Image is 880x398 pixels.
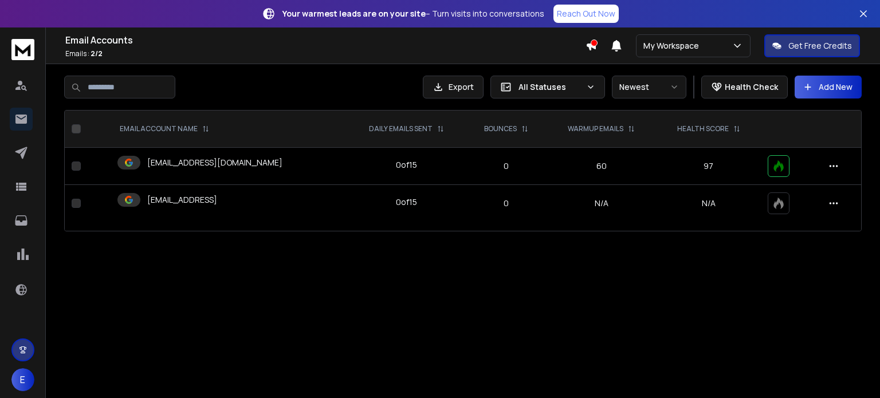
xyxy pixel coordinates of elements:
[396,196,417,208] div: 0 of 15
[484,124,517,133] p: BOUNCES
[65,33,586,47] h1: Email Accounts
[701,76,788,98] button: Health Check
[473,198,540,209] p: 0
[65,49,586,58] p: Emails :
[795,76,862,98] button: Add New
[147,194,217,206] p: [EMAIL_ADDRESS]
[547,185,657,222] td: N/A
[677,124,729,133] p: HEALTH SCORE
[11,368,34,391] button: E
[657,148,761,185] td: 97
[147,157,282,168] p: [EMAIL_ADDRESS][DOMAIN_NAME]
[547,148,657,185] td: 60
[473,160,540,172] p: 0
[612,76,686,98] button: Newest
[788,40,852,52] p: Get Free Credits
[663,198,755,209] p: N/A
[282,8,426,19] strong: Your warmest leads are on your site
[557,8,615,19] p: Reach Out Now
[423,76,484,98] button: Export
[568,124,623,133] p: WARMUP EMAILS
[282,8,544,19] p: – Turn visits into conversations
[518,81,582,93] p: All Statuses
[120,124,209,133] div: EMAIL ACCOUNT NAME
[643,40,704,52] p: My Workspace
[396,159,417,171] div: 0 of 15
[369,124,433,133] p: DAILY EMAILS SENT
[91,49,103,58] span: 2 / 2
[11,39,34,60] img: logo
[764,34,860,57] button: Get Free Credits
[553,5,619,23] a: Reach Out Now
[725,81,778,93] p: Health Check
